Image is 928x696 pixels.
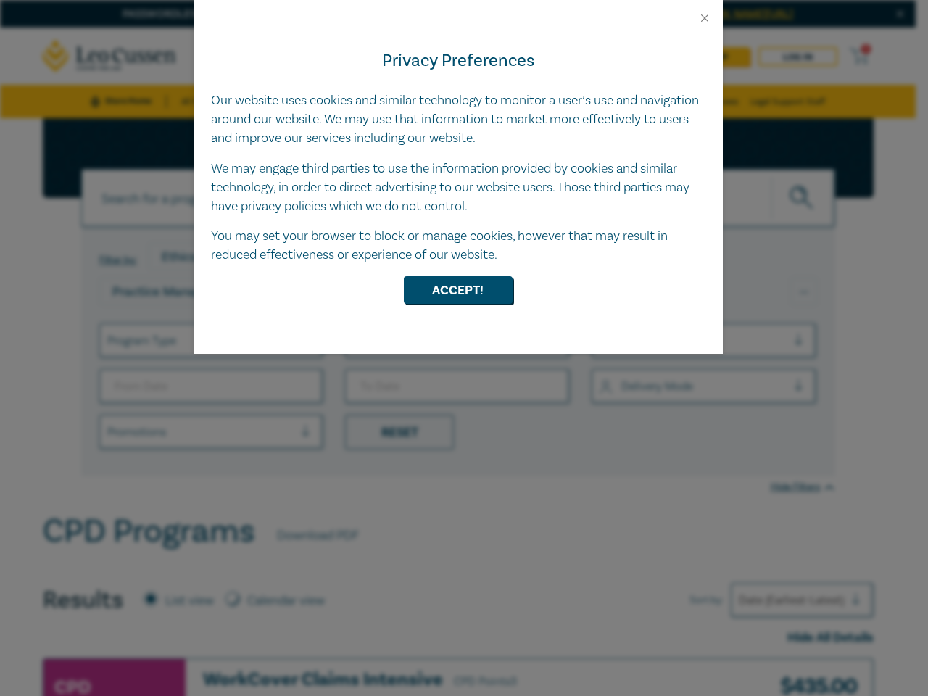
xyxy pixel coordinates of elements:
p: We may engage third parties to use the information provided by cookies and similar technology, in... [211,159,705,216]
p: Our website uses cookies and similar technology to monitor a user’s use and navigation around our... [211,91,705,148]
button: Accept! [404,276,513,304]
h4: Privacy Preferences [211,48,705,74]
button: Close [698,12,711,25]
p: You may set your browser to block or manage cookies, however that may result in reduced effective... [211,227,705,265]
